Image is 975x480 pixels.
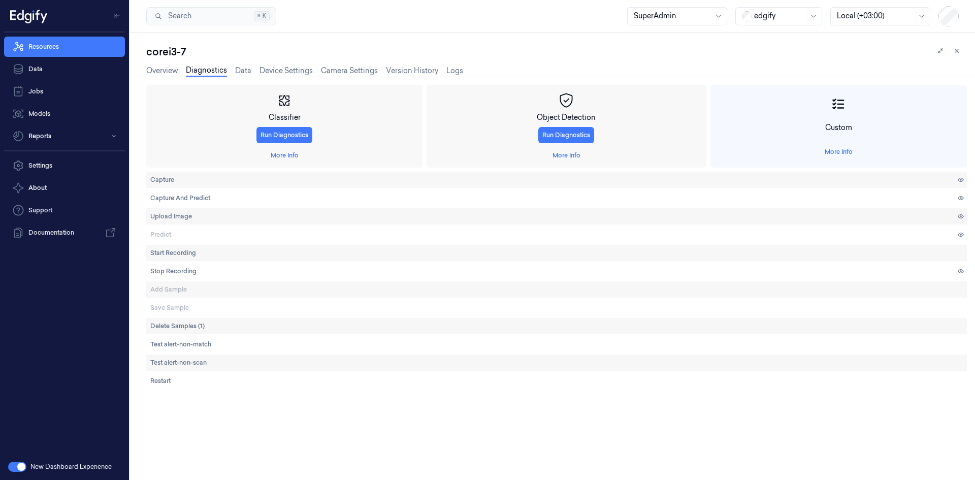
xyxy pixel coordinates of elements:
[825,147,853,156] a: More Info
[150,194,210,203] span: Capture And Predict
[150,322,205,331] span: Delete Samples (1)
[146,45,967,59] div: corei3-7
[4,37,125,57] a: Resources
[146,208,196,225] button: Upload Image
[150,212,192,221] span: Upload Image
[146,318,209,334] button: Delete Samples (1)
[256,127,312,143] button: Run Diagnostics
[4,81,125,102] a: Jobs
[235,66,251,76] a: Data
[150,376,171,386] span: Restart
[4,200,125,220] a: Support
[269,112,301,123] div: Classifier
[150,267,197,276] span: Stop Recording
[321,66,378,76] a: Camera Settings
[271,151,299,160] a: More Info
[146,190,214,206] button: Capture And Predict
[267,147,303,164] button: More Info
[150,340,211,349] span: Test alert-non-match
[146,263,201,279] button: Stop Recording
[4,155,125,176] a: Settings
[538,127,594,143] button: Run Diagnostics
[825,122,852,133] div: Custom
[4,104,125,124] a: Models
[146,336,215,353] button: Test alert-non-match
[150,248,196,258] span: Start Recording
[4,126,125,146] button: Reports
[548,147,584,164] button: More Info
[146,172,178,188] button: Capture
[150,175,174,184] span: Capture
[109,8,125,24] button: Toggle Navigation
[4,59,125,79] a: Data
[146,355,211,371] button: Test alert-non-scan
[146,245,200,261] button: Start Recording
[386,66,438,76] a: Version History
[259,66,313,76] a: Device Settings
[164,11,191,21] span: Search
[4,178,125,198] button: About
[821,144,857,160] button: More Info
[146,7,276,25] button: Search⌘K
[446,66,463,76] a: Logs
[537,112,596,123] div: Object Detection
[186,65,227,77] a: Diagnostics
[150,358,207,367] span: Test alert-non-scan
[146,373,175,389] button: Restart
[552,151,580,160] a: More Info
[4,222,125,243] a: Documentation
[146,66,178,76] a: Overview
